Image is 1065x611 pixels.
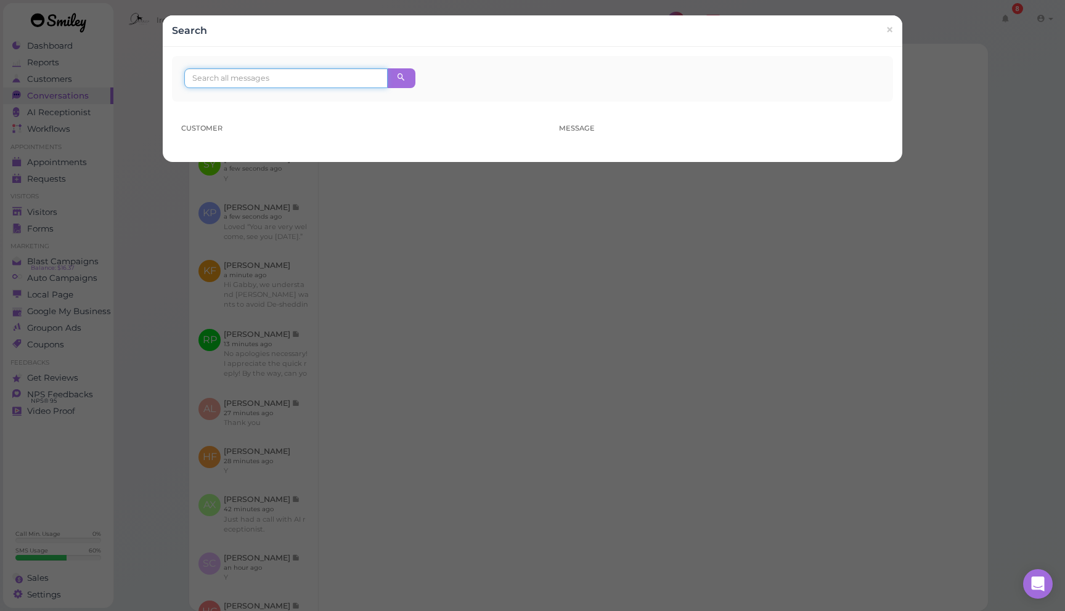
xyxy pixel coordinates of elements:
[172,25,207,36] h4: Search
[550,114,893,142] th: Message
[1023,569,1053,599] div: Open Intercom Messenger
[184,68,388,88] input: Search all messages
[886,22,894,39] span: ×
[172,114,550,142] th: Customer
